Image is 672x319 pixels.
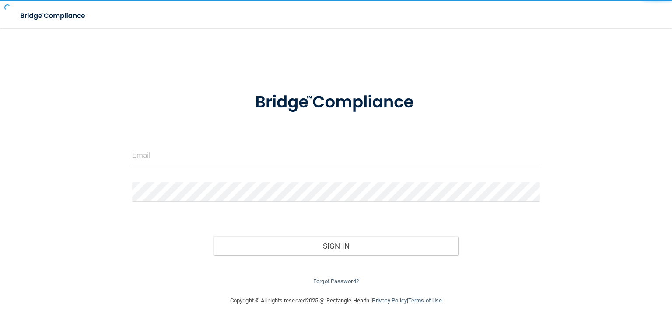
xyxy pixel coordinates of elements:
[213,236,458,256] button: Sign In
[408,297,442,304] a: Terms of Use
[238,80,435,125] img: bridge_compliance_login_screen.278c3ca4.svg
[176,287,496,315] div: Copyright © All rights reserved 2025 @ Rectangle Health | |
[313,278,359,284] a: Forgot Password?
[13,7,94,25] img: bridge_compliance_login_screen.278c3ca4.svg
[132,146,540,165] input: Email
[372,297,406,304] a: Privacy Policy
